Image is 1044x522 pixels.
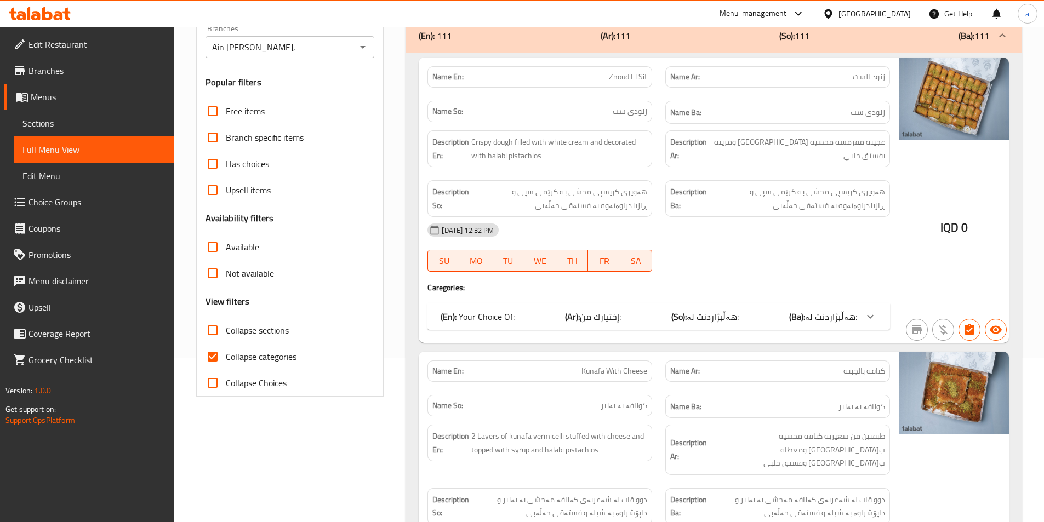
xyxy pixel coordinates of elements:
[524,250,556,272] button: WE
[432,429,469,456] strong: Description En:
[34,383,51,398] span: 1.0.0
[14,163,174,189] a: Edit Menu
[226,376,287,389] span: Collapse Choices
[985,319,1007,341] button: Available
[959,29,989,42] p: 111
[779,27,795,44] b: (So):
[28,301,166,314] span: Upsell
[427,282,890,293] h4: Caregories:
[437,225,498,236] span: [DATE] 12:32 PM
[14,110,174,136] a: Sections
[471,493,647,520] span: دوو قات لە شەعریەی کەنافە مەحشی بە پەنیر و داپۆشراوە بە شیلە و فستەقى حەڵەبی
[432,185,469,212] strong: Description So:
[28,38,166,51] span: Edit Restaurant
[581,365,647,377] span: Kunafa With Cheese
[22,169,166,182] span: Edit Menu
[471,185,647,212] span: هەویرى کریسپی محشى به کرێمى سپی و ڕازيندراوەتەوه بە فستەقى حەڵەبی
[31,90,166,104] span: Menus
[5,383,32,398] span: Version:
[670,436,707,463] strong: Description Ar:
[419,29,452,42] p: 111
[497,253,520,269] span: TU
[709,185,885,212] span: هەویرى کریسپی محشى به کرێمى سپی و ڕازيندراوەتەوه بە فستەقى حەڵەبی
[226,324,289,337] span: Collapse sections
[432,106,463,117] strong: Name So:
[4,320,174,347] a: Coverage Report
[432,135,469,162] strong: Description En:
[226,131,304,144] span: Branch specific items
[613,106,647,117] span: زنودی ست
[1025,8,1029,20] span: a
[720,7,787,20] div: Menu-management
[471,429,647,456] span: 2 Layers of kunafa vermicelli stuffed with cheese and topped with syrup and halabi pistachios
[805,308,857,325] span: هەڵبژاردنت لە:
[14,136,174,163] a: Full Menu View
[441,308,457,325] b: (En):
[432,253,455,269] span: SU
[906,319,928,341] button: Not branch specific item
[28,196,166,209] span: Choice Groups
[711,135,885,162] span: عجينة مقرمشة محشية بكريمة بيضاء ومزينة بفستق حلبي
[4,347,174,373] a: Grocery Checklist
[670,135,709,162] strong: Description Ar:
[556,250,588,272] button: TH
[899,58,1009,140] img: Ain_Al_Shaheen%D9%86%D8%B5%D9%81_%D9%83%D9%8A%D9%84%D9%88_%D8%B2%D9%86638955235692016319.jpg
[432,365,464,377] strong: Name En:
[838,8,911,20] div: [GEOGRAPHIC_DATA]
[432,71,464,83] strong: Name En:
[432,493,469,520] strong: Description So:
[940,217,959,238] span: IQD
[4,189,174,215] a: Choice Groups
[206,212,274,225] h3: Availability filters
[899,352,1009,434] img: Ain_Al_Shaheen%D9%83%D9%8A%D9%84%D9%88_%D9%83%D9%86%D8%A7%D9%81%D9%87_638955235794869600.jpg
[28,327,166,340] span: Coverage Report
[465,253,488,269] span: MO
[601,27,615,44] b: (Ar):
[355,39,370,55] button: Open
[427,250,460,272] button: SU
[670,365,700,377] strong: Name Ar:
[838,400,885,414] span: کونافە بە پەنیر
[28,64,166,77] span: Branches
[226,350,296,363] span: Collapse categories
[226,157,269,170] span: Has choices
[22,117,166,130] span: Sections
[471,135,647,162] span: Crispy dough filled with white cream and decorated with halabi pistachios
[580,308,621,325] span: إختيارك من:
[441,310,515,323] p: Your Choice Of:
[789,308,805,325] b: (Ba):
[670,106,701,119] strong: Name Ba:
[709,493,885,520] span: دوو قات لە شەعریەی کەنافە مەحشی بە پەنیر و داپۆشراوە بە شیلە و فستەقى حەڵەبی
[226,267,274,280] span: Not available
[588,250,620,272] button: FR
[851,106,885,119] span: زنودی ست
[427,303,890,330] div: (En): Your Choice Of:(Ar):إختيارك من:(So):هەڵبژاردنت لە:(Ba):هەڵبژاردنت لە:
[28,274,166,288] span: Menu disclaimer
[601,29,630,42] p: 111
[4,294,174,320] a: Upsell
[432,400,463,411] strong: Name So:
[932,319,954,341] button: Purchased item
[4,84,174,110] a: Menus
[687,308,739,325] span: هەڵبژاردنت لە:
[592,253,615,269] span: FR
[28,353,166,366] span: Grocery Checklist
[22,143,166,156] span: Full Menu View
[671,308,687,325] b: (So):
[779,29,809,42] p: 111
[28,248,166,261] span: Promotions
[226,183,271,197] span: Upsell items
[206,295,250,308] h3: View filters
[709,429,885,470] span: طبقتين من شعيرية كنافة محشية بجبنة ومغطاة بقطر وفستق حلبي
[670,185,707,212] strong: Description Ba:
[670,493,707,520] strong: Description Ba:
[406,18,1022,53] div: (En): 111(Ar):111(So):111(Ba):111
[561,253,584,269] span: TH
[843,365,885,377] span: كنافة بالجبنة
[5,413,75,427] a: Support.OpsPlatform
[5,402,56,416] span: Get support on:
[460,250,492,272] button: MO
[565,308,580,325] b: (Ar):
[4,242,174,268] a: Promotions
[226,105,265,118] span: Free items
